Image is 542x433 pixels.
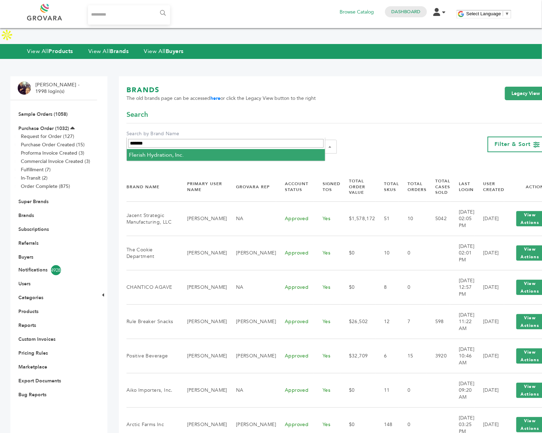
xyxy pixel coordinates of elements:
[375,172,399,202] th: Total SKUs
[474,236,504,270] td: [DATE]
[21,158,90,165] a: Commercial Invoice Created (3)
[126,172,178,202] th: Brand Name
[144,47,184,55] a: View AllBuyers
[178,339,227,373] td: [PERSON_NAME]
[18,265,89,275] a: Notifications4928
[276,202,314,236] td: Approved
[276,373,314,408] td: Approved
[314,202,340,236] td: Yes
[210,95,220,102] a: here
[51,265,61,275] span: 4928
[126,202,178,236] td: Jacent Strategic Manufacturing, LLC
[503,11,503,16] span: ​
[21,183,70,190] a: Order Complete (875)
[18,308,38,315] a: Products
[399,270,427,305] td: 0
[427,339,450,373] td: 3920
[178,270,227,305] td: [PERSON_NAME]
[495,140,531,148] span: Filter & Sort
[21,150,84,156] a: Proforma Invoice Created (3)
[178,172,227,202] th: Primary User Name
[466,11,501,16] span: Select Language
[18,254,33,260] a: Buyers
[505,11,509,16] span: ▼
[340,172,375,202] th: Total Order Value
[399,202,427,236] td: 10
[466,11,509,16] a: Select Language​
[450,305,474,339] td: [DATE] 11:22 AM
[314,339,340,373] td: Yes
[399,339,427,373] td: 15
[474,339,504,373] td: [DATE]
[450,339,474,373] td: [DATE] 10:46 AM
[178,236,227,270] td: [PERSON_NAME]
[427,172,450,202] th: Total Cases Sold
[375,270,399,305] td: 8
[340,373,375,408] td: $0
[178,305,227,339] td: [PERSON_NAME]
[340,236,375,270] td: $0
[276,339,314,373] td: Approved
[450,373,474,408] td: [DATE] 09:20 AM
[166,47,184,55] strong: Buyers
[126,85,316,95] h1: BRANDS
[276,236,314,270] td: Approved
[474,373,504,408] td: [DATE]
[375,236,399,270] td: 10
[126,130,337,137] label: Search by Brand Name
[18,240,38,246] a: Referrals
[126,236,178,270] td: The Cookie Department
[126,110,148,120] span: Search
[314,236,340,270] td: Yes
[340,305,375,339] td: $26,502
[18,336,55,343] a: Custom Invoices
[27,47,73,55] a: View AllProducts
[474,270,504,305] td: [DATE]
[399,373,427,408] td: 0
[474,172,504,202] th: User Created
[227,305,276,339] td: [PERSON_NAME]
[276,172,314,202] th: Account Status
[399,236,427,270] td: 0
[18,378,61,384] a: Export Documents
[450,172,474,202] th: Last Login
[227,202,276,236] td: NA
[18,198,49,205] a: Super Brands
[18,322,36,329] a: Reports
[227,339,276,373] td: [PERSON_NAME]
[18,280,30,287] a: Users
[18,364,47,370] a: Marketplace
[18,226,49,233] a: Subscriptions
[340,270,375,305] td: $0
[126,95,316,102] span: The old brands page can be accessed or click the Legacy View button to the right
[18,111,68,118] a: Sample Orders (1058)
[178,202,227,236] td: [PERSON_NAME]
[35,81,81,95] li: [PERSON_NAME] - 1998 login(s)
[21,133,74,140] a: Request for Order (127)
[276,270,314,305] td: Approved
[49,47,73,55] strong: Products
[474,202,504,236] td: [DATE]
[18,125,69,132] a: Purchase Order (1032)
[375,305,399,339] td: 12
[126,373,178,408] td: Aiko Importers, Inc.
[427,202,450,236] td: 5042
[88,5,170,25] input: Search...
[314,270,340,305] td: Yes
[21,175,47,181] a: In-Transit (2)
[314,172,340,202] th: Signed TOS
[126,270,178,305] td: CHANTICO AGAVE
[375,202,399,236] td: 51
[126,305,178,339] td: Rule Breaker Snacks
[340,202,375,236] td: $1,578,172
[399,305,427,339] td: 7
[427,305,450,339] td: 598
[314,373,340,408] td: Yes
[474,305,504,339] td: [DATE]
[18,294,43,301] a: Categories
[375,339,399,373] td: 6
[450,270,474,305] td: [DATE] 12:57 PM
[340,339,375,373] td: $32,709
[391,9,420,15] a: Dashboard
[227,373,276,408] td: NA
